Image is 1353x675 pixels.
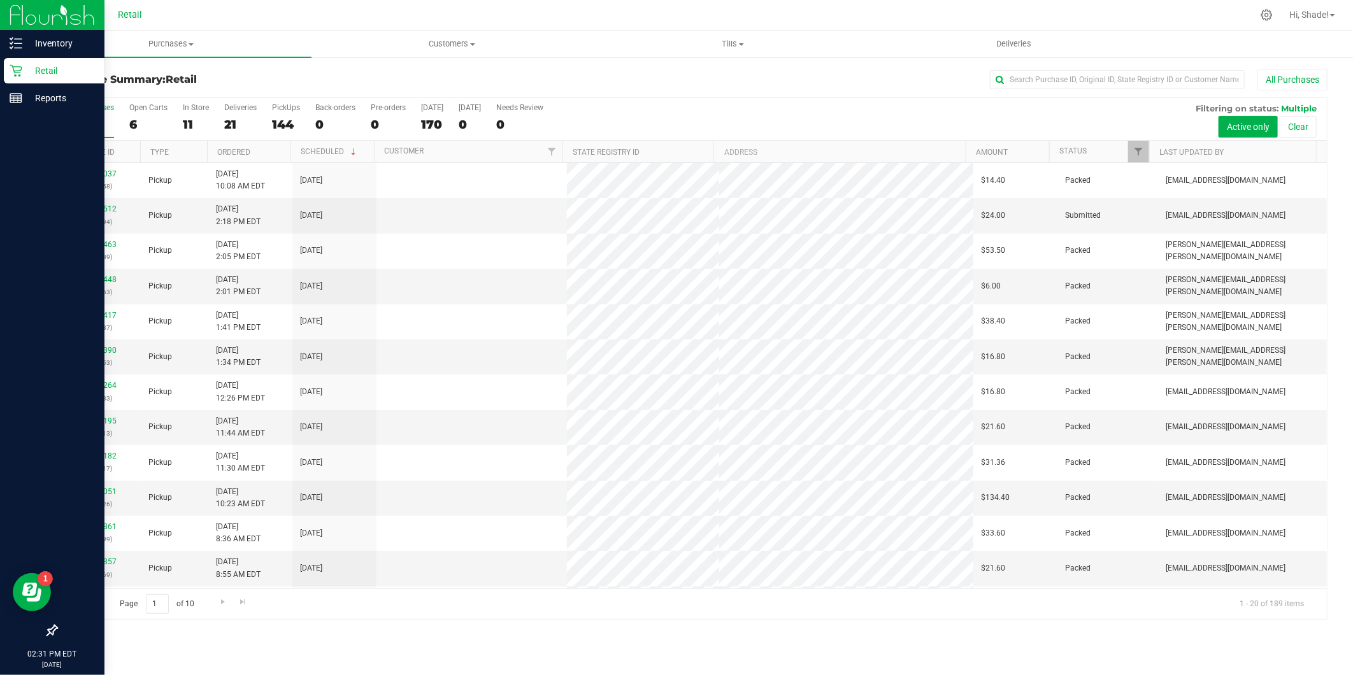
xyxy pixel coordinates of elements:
[1065,351,1091,363] span: Packed
[315,117,355,132] div: 0
[272,117,300,132] div: 144
[148,386,172,398] span: Pickup
[10,64,22,77] inline-svg: Retail
[22,63,99,78] p: Retail
[981,457,1005,469] span: $31.36
[981,315,1005,327] span: $38.40
[1166,274,1319,298] span: [PERSON_NAME][EMAIL_ADDRESS][PERSON_NAME][DOMAIN_NAME]
[216,168,265,192] span: [DATE] 10:08 AM EDT
[6,648,99,660] p: 02:31 PM EDT
[300,527,322,539] span: [DATE]
[1196,103,1278,113] span: Filtering on status:
[13,573,51,611] iframe: Resource center
[1166,527,1286,539] span: [EMAIL_ADDRESS][DOMAIN_NAME]
[300,351,322,363] span: [DATE]
[1065,280,1091,292] span: Packed
[224,103,257,112] div: Deliveries
[981,386,1005,398] span: $16.80
[1289,10,1329,20] span: Hi, Shade!
[31,31,311,57] a: Purchases
[459,117,481,132] div: 0
[981,421,1005,433] span: $21.60
[593,38,873,50] span: Tills
[148,280,172,292] span: Pickup
[1280,116,1317,138] button: Clear
[1065,527,1091,539] span: Packed
[1229,594,1314,613] span: 1 - 20 of 189 items
[981,280,1001,292] span: $6.00
[1219,116,1278,138] button: Active only
[1065,386,1091,398] span: Packed
[129,103,168,112] div: Open Carts
[118,10,142,20] span: Retail
[300,245,322,257] span: [DATE]
[146,594,169,614] input: 1
[148,210,172,222] span: Pickup
[1166,562,1286,574] span: [EMAIL_ADDRESS][DOMAIN_NAME]
[22,36,99,51] p: Inventory
[1065,492,1091,504] span: Packed
[300,562,322,574] span: [DATE]
[315,103,355,112] div: Back-orders
[216,556,261,580] span: [DATE] 8:55 AM EDT
[496,117,543,132] div: 0
[38,571,53,586] iframe: Resource center unread badge
[216,380,265,404] span: [DATE] 12:26 PM EDT
[216,309,261,334] span: [DATE] 1:41 PM EDT
[216,415,265,439] span: [DATE] 11:44 AM EDT
[148,351,172,363] span: Pickup
[300,174,322,187] span: [DATE]
[1257,69,1328,90] button: All Purchases
[148,562,172,574] span: Pickup
[1166,457,1286,469] span: [EMAIL_ADDRESS][DOMAIN_NAME]
[1166,239,1319,263] span: [PERSON_NAME][EMAIL_ADDRESS][PERSON_NAME][DOMAIN_NAME]
[301,147,359,156] a: Scheduled
[300,210,322,222] span: [DATE]
[990,70,1245,89] input: Search Purchase ID, Original ID, State Registry ID or Customer Name...
[421,103,443,112] div: [DATE]
[148,315,172,327] span: Pickup
[10,37,22,50] inline-svg: Inventory
[1281,103,1317,113] span: Multiple
[166,73,197,85] span: Retail
[976,148,1008,157] a: Amount
[592,31,873,57] a: Tills
[981,492,1010,504] span: $134.40
[1166,345,1319,369] span: [PERSON_NAME][EMAIL_ADDRESS][PERSON_NAME][DOMAIN_NAME]
[148,492,172,504] span: Pickup
[459,103,481,112] div: [DATE]
[6,660,99,669] p: [DATE]
[300,421,322,433] span: [DATE]
[1065,210,1101,222] span: Submitted
[981,210,1005,222] span: $24.00
[1065,421,1091,433] span: Packed
[216,203,261,227] span: [DATE] 2:18 PM EDT
[56,74,480,85] h3: Purchase Summary:
[224,117,257,132] div: 21
[213,594,232,611] a: Go to the next page
[150,148,169,157] a: Type
[216,521,261,545] span: [DATE] 8:36 AM EDT
[234,594,252,611] a: Go to the last page
[148,527,172,539] span: Pickup
[300,280,322,292] span: [DATE]
[311,31,592,57] a: Customers
[371,117,406,132] div: 0
[300,492,322,504] span: [DATE]
[541,141,562,162] a: Filter
[1166,210,1286,222] span: [EMAIL_ADDRESS][DOMAIN_NAME]
[148,457,172,469] span: Pickup
[300,386,322,398] span: [DATE]
[981,527,1005,539] span: $33.60
[217,148,250,157] a: Ordered
[421,117,443,132] div: 170
[300,457,322,469] span: [DATE]
[981,174,1005,187] span: $14.40
[272,103,300,112] div: PickUps
[312,38,592,50] span: Customers
[1166,421,1286,433] span: [EMAIL_ADDRESS][DOMAIN_NAME]
[148,245,172,257] span: Pickup
[981,351,1005,363] span: $16.80
[183,103,209,112] div: In Store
